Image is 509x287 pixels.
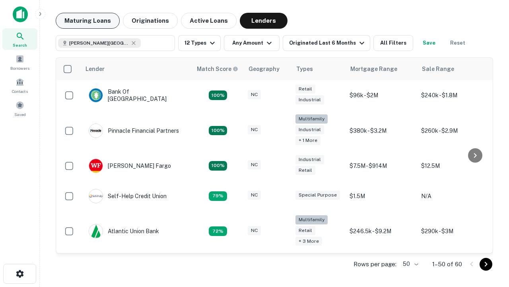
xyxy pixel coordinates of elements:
td: $7.5M - $914M [346,151,417,181]
img: picture [89,189,103,203]
p: Rows per page: [354,259,396,269]
div: Capitalize uses an advanced AI algorithm to match your search with the best lender. The match sco... [197,65,238,73]
a: Search [2,28,37,50]
a: Borrowers [2,51,37,73]
div: + 3 more [295,237,322,246]
div: Industrial [295,95,324,104]
div: Sale Range [422,64,454,74]
div: Types [296,64,313,74]
button: Lenders [240,13,288,29]
div: NC [248,90,261,99]
div: Matching Properties: 14, hasApolloMatch: undefined [209,90,227,100]
div: 50 [400,258,420,270]
button: All Filters [373,35,413,51]
div: Pinnacle Financial Partners [89,124,179,138]
img: picture [89,224,103,238]
th: Lender [81,58,192,80]
img: capitalize-icon.png [13,6,28,22]
div: Retail [295,166,315,175]
img: picture [89,88,103,102]
td: $290k - $3M [417,211,489,252]
img: picture [89,159,103,173]
div: [PERSON_NAME] Fargo [89,159,171,173]
td: $1.5M [346,181,417,211]
td: $240k - $1.8M [417,80,489,110]
button: Maturing Loans [56,13,120,29]
div: NC [248,125,261,134]
a: Contacts [2,75,37,96]
th: Mortgage Range [346,58,417,80]
div: NC [248,191,261,200]
div: Bank Of [GEOGRAPHIC_DATA] [89,88,184,102]
div: Industrial [295,125,324,134]
th: Types [291,58,346,80]
th: Geography [244,58,291,80]
div: Atlantic Union Bank [89,224,159,238]
button: Go to next page [480,258,492,271]
div: Industrial [295,155,324,164]
td: N/A [417,181,489,211]
td: $246.5k - $9.2M [346,211,417,252]
span: Borrowers [10,65,29,71]
td: $12.5M [417,151,489,181]
div: Retail [295,85,315,94]
div: Matching Properties: 15, hasApolloMatch: undefined [209,161,227,171]
span: [PERSON_NAME][GEOGRAPHIC_DATA], [GEOGRAPHIC_DATA] [69,39,129,47]
td: $96k - $2M [346,80,417,110]
div: Matching Properties: 10, hasApolloMatch: undefined [209,226,227,236]
div: NC [248,160,261,169]
div: NC [248,226,261,235]
div: Multifamily [295,114,328,124]
p: 1–50 of 60 [432,259,462,269]
td: $380k - $3.2M [346,110,417,151]
img: picture [89,124,103,138]
div: Originated Last 6 Months [289,38,367,48]
button: Originated Last 6 Months [283,35,370,51]
span: Search [13,42,27,48]
div: Matching Properties: 25, hasApolloMatch: undefined [209,126,227,136]
div: Multifamily [295,215,328,224]
span: Saved [14,111,26,118]
button: Originations [123,13,178,29]
button: Save your search to get updates of matches that match your search criteria. [416,35,442,51]
div: Special Purpose [295,191,340,200]
div: + 1 more [295,136,321,145]
div: Retail [295,226,315,235]
button: Any Amount [224,35,280,51]
h6: Match Score [197,65,237,73]
button: 12 Types [178,35,221,51]
div: Lender [85,64,105,74]
span: Contacts [12,88,28,94]
td: $260k - $2.9M [417,110,489,151]
button: Active Loans [181,13,237,29]
div: Self-help Credit Union [89,189,167,203]
div: Mortgage Range [350,64,397,74]
iframe: Chat Widget [469,223,509,261]
div: Matching Properties: 11, hasApolloMatch: undefined [209,191,227,201]
div: Geography [249,64,280,74]
th: Sale Range [417,58,489,80]
button: Reset [445,35,470,51]
th: Capitalize uses an advanced AI algorithm to match your search with the best lender. The match sco... [192,58,244,80]
a: Saved [2,98,37,119]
